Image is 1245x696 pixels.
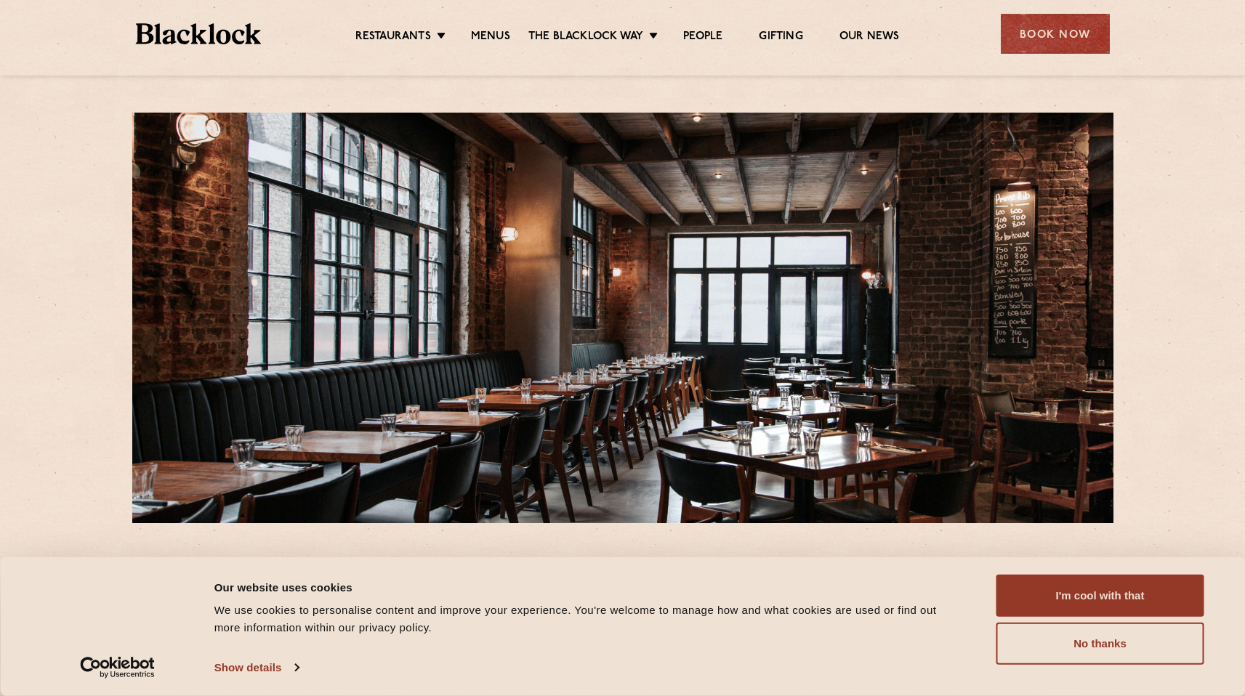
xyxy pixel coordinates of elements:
a: Menus [471,30,510,46]
a: Gifting [759,30,802,46]
img: BL_Textured_Logo-footer-cropped.svg [136,23,262,44]
button: No thanks [996,623,1204,665]
div: We use cookies to personalise content and improve your experience. You're welcome to manage how a... [214,602,964,636]
a: Show details [214,657,299,679]
a: Our News [839,30,900,46]
a: Usercentrics Cookiebot - opens in a new window [54,657,181,679]
a: The Blacklock Way [528,30,643,46]
div: Our website uses cookies [214,578,964,596]
button: I'm cool with that [996,575,1204,617]
a: People [683,30,722,46]
a: Restaurants [355,30,431,46]
div: Book Now [1001,14,1110,54]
